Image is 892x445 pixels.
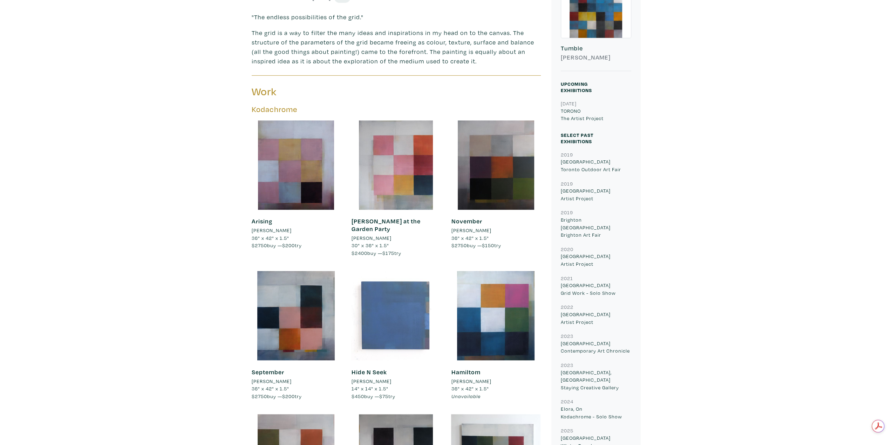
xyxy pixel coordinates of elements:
[351,377,441,385] a: [PERSON_NAME]
[252,242,302,249] span: buy — try
[252,235,289,241] span: 36" x 42" x 1.5"
[252,85,391,98] h3: Work
[351,250,401,256] span: buy — try
[252,393,302,399] span: buy — try
[561,333,573,339] small: 2023
[561,281,631,297] p: [GEOGRAPHIC_DATA] Grid Work - Solo Show
[451,377,491,385] li: [PERSON_NAME]
[561,187,631,202] p: [GEOGRAPHIC_DATA] Artist Project
[451,242,467,249] span: $2750
[451,385,489,392] span: 36" x 42" x 1.5"
[252,385,289,392] span: 36" x 42" x 1.5"
[561,304,573,310] small: 2022
[451,227,540,234] a: [PERSON_NAME]
[252,393,267,399] span: $2750
[351,393,395,399] span: buy — try
[382,250,394,256] span: $175
[561,132,593,145] small: Select Past Exhibitions
[351,393,364,399] span: $450
[252,105,541,114] h5: Kodachrome
[561,340,631,355] p: [GEOGRAPHIC_DATA] Contemporary Art Chronicle
[561,180,573,187] small: 2019
[561,362,573,368] small: 2023
[351,242,389,249] span: 30" x 36" x 1.5"
[451,377,540,385] a: [PERSON_NAME]
[561,44,631,52] h6: Tumble
[451,368,480,376] a: Hamiltom
[561,216,631,239] p: Brighton [GEOGRAPHIC_DATA] Brighton Art Fair
[252,12,541,22] p: "The endless possibilities of the grid."
[561,209,573,216] small: 2019
[561,427,573,434] small: 2025
[451,393,480,399] span: Unavailable
[252,377,341,385] a: [PERSON_NAME]
[252,368,284,376] a: September
[561,158,631,173] p: [GEOGRAPHIC_DATA] Toronto Outdoor Art Fair
[561,369,631,391] p: [GEOGRAPHIC_DATA], [GEOGRAPHIC_DATA] Staying Creative Gallery
[252,377,292,385] li: [PERSON_NAME]
[351,368,387,376] a: Hide N Seek
[252,242,267,249] span: $2750
[379,393,388,399] span: $75
[252,217,272,225] a: Arising
[252,227,292,234] li: [PERSON_NAME]
[351,234,391,242] li: [PERSON_NAME]
[451,217,482,225] a: November
[561,81,592,93] small: Upcoming Exhibitions
[282,242,295,249] span: $200
[351,385,388,392] span: 14" x 14" x 1.5"
[351,250,367,256] span: $2400
[561,405,631,420] p: Elora, On Kodachrome - Solo Show
[351,217,420,233] a: [PERSON_NAME] at the Garden Party
[561,100,577,107] small: [DATE]
[351,377,391,385] li: [PERSON_NAME]
[282,393,295,399] span: $200
[561,311,631,326] p: [GEOGRAPHIC_DATA] Artist Project
[451,227,491,234] li: [PERSON_NAME]
[482,242,494,249] span: $150
[351,234,441,242] a: [PERSON_NAME]
[561,275,573,281] small: 2021
[561,246,573,252] small: 2020
[561,107,631,122] p: TORONO The Artist Project
[451,242,501,249] span: buy — try
[451,235,489,241] span: 36" x 42" x 1.5"
[561,252,631,267] p: [GEOGRAPHIC_DATA] Artist Project
[561,54,631,61] h6: [PERSON_NAME]
[252,227,341,234] a: [PERSON_NAME]
[561,398,573,405] small: 2024
[252,28,541,66] p: The grid is a way to filter the many ideas and inspirations in my head on to the canvas. The stru...
[561,151,573,158] small: 2019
